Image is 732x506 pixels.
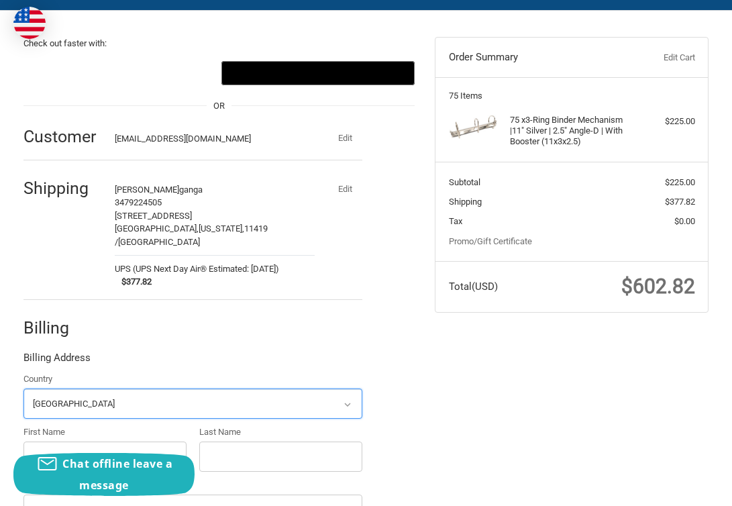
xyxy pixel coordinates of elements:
[449,197,482,207] span: Shipping
[449,236,532,246] a: Promo/Gift Certificate
[199,425,362,439] label: Last Name
[179,185,203,195] span: ganga
[327,129,362,148] button: Edit
[13,453,195,496] button: Chat offline leave a message
[449,281,498,293] span: Total (USD)
[23,126,102,147] h2: Customer
[23,178,102,199] h2: Shipping
[199,223,244,234] span: [US_STATE],
[665,197,695,207] span: $377.82
[118,237,200,247] span: [GEOGRAPHIC_DATA]
[23,425,187,439] label: First Name
[449,51,618,64] h3: Order Summary
[449,216,462,226] span: Tax
[115,197,162,207] span: 3479224505
[510,115,630,148] h4: 75 x 3-Ring Binder Mechanism |11" Silver | 2.5" Angle-D | With Booster (11x3x2.5)
[115,132,301,146] div: [EMAIL_ADDRESS][DOMAIN_NAME]
[115,275,152,289] span: $377.82
[633,115,695,128] div: $225.00
[674,216,695,226] span: $0.00
[221,61,415,85] button: Google Pay
[23,317,102,338] h2: Billing
[327,180,362,199] button: Edit
[23,37,415,50] p: Check out faster with:
[23,61,217,85] iframe: PayPal-paypal
[207,99,231,113] span: OR
[449,91,695,101] h3: 75 Items
[115,223,268,247] span: 11419 /
[23,350,91,372] legend: Billing Address
[23,372,363,386] label: Country
[115,262,279,276] span: UPS (UPS Next Day Air® Estimated: [DATE])
[115,211,192,221] span: [STREET_ADDRESS]
[62,456,172,493] span: Chat offline leave a message
[621,470,732,506] iframe: Google Customer Reviews
[618,51,695,64] a: Edit Cart
[449,177,480,187] span: Subtotal
[115,185,179,195] span: [PERSON_NAME]
[665,177,695,187] span: $225.00
[13,7,46,39] img: duty and tax information for United States
[115,223,199,234] span: [GEOGRAPHIC_DATA],
[621,274,695,298] span: $602.82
